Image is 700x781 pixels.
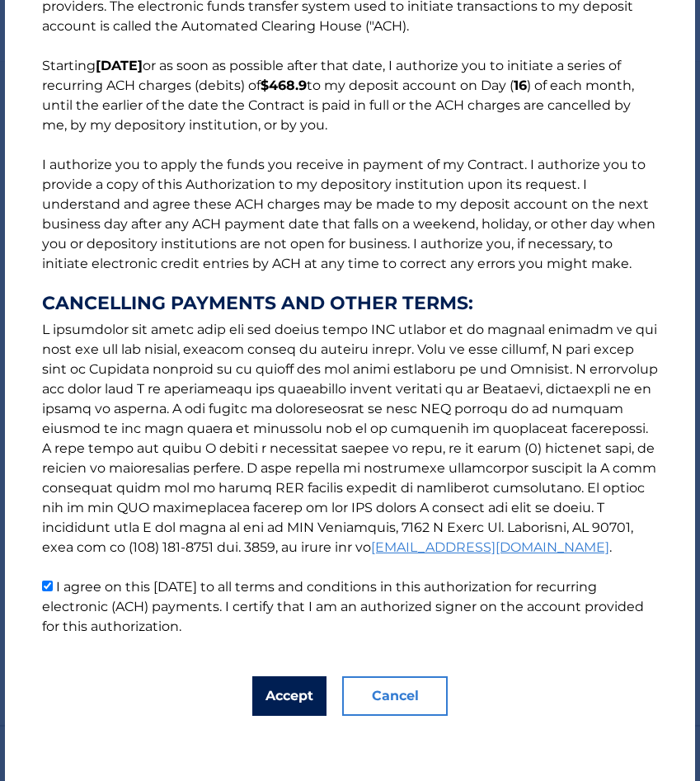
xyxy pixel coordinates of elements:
b: [DATE] [96,58,143,73]
b: $468.9 [261,78,307,93]
a: [EMAIL_ADDRESS][DOMAIN_NAME] [371,539,609,555]
b: 16 [514,78,527,93]
label: I agree on this [DATE] to all terms and conditions in this authorization for recurring electronic... [42,579,644,634]
button: Accept [252,676,327,716]
button: Cancel [342,676,448,716]
strong: CANCELLING PAYMENTS AND OTHER TERMS: [42,294,658,313]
